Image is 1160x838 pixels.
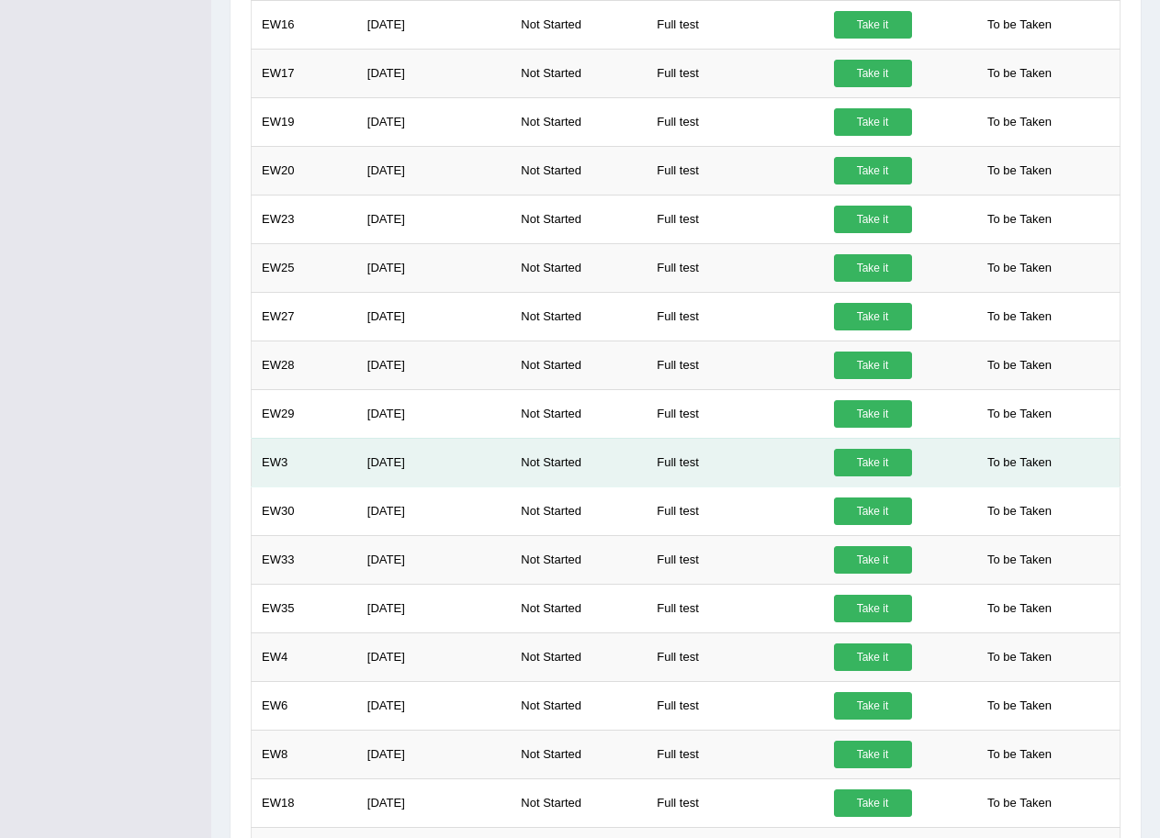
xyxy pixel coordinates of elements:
[511,730,647,778] td: Not Started
[357,292,511,341] td: [DATE]
[978,206,1061,233] span: To be Taken
[252,730,357,778] td: EW8
[978,595,1061,622] span: To be Taken
[511,97,647,146] td: Not Started
[511,389,647,438] td: Not Started
[978,108,1061,136] span: To be Taken
[357,632,511,681] td: [DATE]
[252,389,357,438] td: EW29
[834,595,912,622] a: Take it
[357,97,511,146] td: [DATE]
[978,11,1061,39] span: To be Taken
[647,243,823,292] td: Full test
[834,303,912,330] a: Take it
[834,206,912,233] a: Take it
[252,584,357,632] td: EW35
[834,741,912,768] a: Take it
[357,195,511,243] td: [DATE]
[511,535,647,584] td: Not Started
[647,730,823,778] td: Full test
[357,730,511,778] td: [DATE]
[511,486,647,535] td: Not Started
[978,60,1061,87] span: To be Taken
[357,778,511,827] td: [DATE]
[511,681,647,730] td: Not Started
[252,681,357,730] td: EW6
[252,535,357,584] td: EW33
[252,778,357,827] td: EW18
[978,497,1061,525] span: To be Taken
[357,681,511,730] td: [DATE]
[978,157,1061,184] span: To be Taken
[978,741,1061,768] span: To be Taken
[357,486,511,535] td: [DATE]
[252,243,357,292] td: EW25
[252,49,357,97] td: EW17
[978,692,1061,720] span: To be Taken
[252,438,357,486] td: EW3
[834,400,912,428] a: Take it
[647,195,823,243] td: Full test
[834,108,912,136] a: Take it
[511,146,647,195] td: Not Started
[647,535,823,584] td: Full test
[647,146,823,195] td: Full test
[834,157,912,184] a: Take it
[978,643,1061,671] span: To be Taken
[357,389,511,438] td: [DATE]
[647,341,823,389] td: Full test
[252,146,357,195] td: EW20
[834,254,912,282] a: Take it
[357,341,511,389] td: [DATE]
[978,789,1061,817] span: To be Taken
[647,632,823,681] td: Full test
[511,292,647,341] td: Not Started
[978,449,1061,476] span: To be Taken
[511,584,647,632] td: Not Started
[511,243,647,292] td: Not Started
[978,254,1061,282] span: To be Taken
[357,438,511,486] td: [DATE]
[647,584,823,632] td: Full test
[252,632,357,681] td: EW4
[978,303,1061,330] span: To be Taken
[357,584,511,632] td: [DATE]
[647,486,823,535] td: Full test
[978,546,1061,574] span: To be Taken
[252,341,357,389] td: EW28
[252,195,357,243] td: EW23
[357,243,511,292] td: [DATE]
[357,49,511,97] td: [DATE]
[252,486,357,535] td: EW30
[511,341,647,389] td: Not Started
[357,535,511,584] td: [DATE]
[647,49,823,97] td: Full test
[511,632,647,681] td: Not Started
[511,195,647,243] td: Not Started
[834,546,912,574] a: Take it
[834,449,912,476] a: Take it
[834,643,912,671] a: Take it
[834,11,912,39] a: Take it
[511,438,647,486] td: Not Started
[978,400,1061,428] span: To be Taken
[647,292,823,341] td: Full test
[647,681,823,730] td: Full test
[647,438,823,486] td: Full test
[357,146,511,195] td: [DATE]
[647,389,823,438] td: Full test
[252,292,357,341] td: EW27
[978,352,1061,379] span: To be Taken
[834,352,912,379] a: Take it
[252,97,357,146] td: EW19
[834,60,912,87] a: Take it
[647,97,823,146] td: Full test
[834,497,912,525] a: Take it
[647,778,823,827] td: Full test
[511,778,647,827] td: Not Started
[834,692,912,720] a: Take it
[511,49,647,97] td: Not Started
[834,789,912,817] a: Take it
